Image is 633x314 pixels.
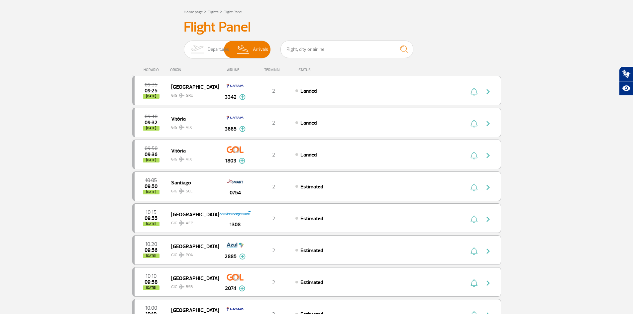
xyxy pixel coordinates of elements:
[171,210,214,219] span: [GEOGRAPHIC_DATA]
[145,120,158,125] span: 2025-10-01 09:32:05
[145,88,158,93] span: 2025-10-01 09:25:17
[208,10,219,15] a: Flights
[272,247,275,254] span: 2
[145,146,158,151] span: 2025-10-01 09:50:00
[186,125,192,131] span: VIX
[145,82,158,87] span: 2025-10-01 09:35:00
[179,188,184,194] img: destiny_airplane.svg
[179,252,184,258] img: destiny_airplane.svg
[171,82,214,91] span: [GEOGRAPHIC_DATA]
[300,279,323,286] span: Estimated
[225,93,237,101] span: 3342
[143,158,159,162] span: [DATE]
[145,248,158,253] span: 2025-10-01 09:56:00
[239,254,246,260] img: mais-info-painel-voo.svg
[179,220,184,226] img: destiny_airplane.svg
[179,284,184,289] img: destiny_airplane.svg
[300,120,317,126] span: Landed
[145,152,158,157] span: 2025-10-01 09:36:33
[143,190,159,194] span: [DATE]
[204,8,206,15] a: >
[145,114,158,119] span: 2025-10-01 09:40:00
[146,210,157,215] span: 2025-10-01 10:15:00
[272,279,275,286] span: 2
[145,216,158,221] span: 2025-10-01 09:55:00
[471,247,477,255] img: sino-painel-voo.svg
[471,152,477,159] img: sino-painel-voo.svg
[171,217,214,226] span: GIG
[170,68,219,72] div: ORIGIN
[146,274,157,278] span: 2025-10-01 10:10:00
[145,242,157,247] span: 2025-10-01 10:20:00
[253,41,268,58] span: Arrivals
[186,93,193,99] span: GRU
[171,249,214,258] span: GIG
[219,68,252,72] div: AIRLINE
[484,247,492,255] img: seta-direita-painel-voo.svg
[225,253,237,261] span: 2885
[484,152,492,159] img: seta-direita-painel-voo.svg
[471,279,477,287] img: sino-painel-voo.svg
[171,185,214,194] span: GIG
[239,285,245,291] img: mais-info-painel-voo.svg
[225,284,236,292] span: 2074
[230,189,241,197] span: 0754
[619,66,633,81] button: Abrir tradutor de língua de sinais.
[619,81,633,96] button: Abrir recursos assistivos.
[184,19,450,36] h3: Flight Panel
[179,157,184,162] img: destiny_airplane.svg
[239,158,245,164] img: mais-info-painel-voo.svg
[171,178,214,187] span: Santiago
[179,93,184,98] img: destiny_airplane.svg
[143,254,159,258] span: [DATE]
[272,88,275,94] span: 2
[272,120,275,126] span: 2
[184,10,203,15] a: Home page
[171,280,214,290] span: GIG
[143,285,159,290] span: [DATE]
[230,221,241,229] span: 1308
[471,120,477,128] img: sino-painel-voo.svg
[179,125,184,130] img: destiny_airplane.svg
[272,215,275,222] span: 2
[484,120,492,128] img: seta-direita-painel-voo.svg
[272,152,275,158] span: 2
[471,88,477,96] img: sino-painel-voo.svg
[484,279,492,287] img: seta-direita-painel-voo.svg
[186,220,193,226] span: AEP
[145,178,157,183] span: 2025-10-01 10:05:00
[145,306,157,310] span: 2025-10-01 10:00:00
[186,188,192,194] span: SCL
[280,41,413,58] input: Flight, city or airline
[208,41,229,58] span: Departures
[171,274,214,282] span: [GEOGRAPHIC_DATA]
[300,247,323,254] span: Estimated
[484,215,492,223] img: seta-direita-painel-voo.svg
[187,41,208,58] img: slider-embarque
[224,10,242,15] a: Flight Panel
[145,184,158,189] span: 2025-10-01 09:50:00
[300,215,323,222] span: Estimated
[234,41,253,58] img: slider-desembarque
[225,125,237,133] span: 3665
[186,157,192,162] span: VIX
[171,114,214,123] span: Vitória
[171,89,214,99] span: GIG
[300,88,317,94] span: Landed
[619,66,633,96] div: Plugin de acessibilidade da Hand Talk.
[171,121,214,131] span: GIG
[171,242,214,251] span: [GEOGRAPHIC_DATA]
[484,183,492,191] img: seta-direita-painel-voo.svg
[134,68,170,72] div: HORÁRIO
[171,146,214,155] span: Vitória
[471,183,477,191] img: sino-painel-voo.svg
[145,280,158,284] span: 2025-10-01 09:58:00
[252,68,295,72] div: TERMINAL
[220,8,222,15] a: >
[143,126,159,131] span: [DATE]
[471,215,477,223] img: sino-painel-voo.svg
[239,94,246,100] img: mais-info-painel-voo.svg
[143,222,159,226] span: [DATE]
[171,153,214,162] span: GIG
[484,88,492,96] img: seta-direita-painel-voo.svg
